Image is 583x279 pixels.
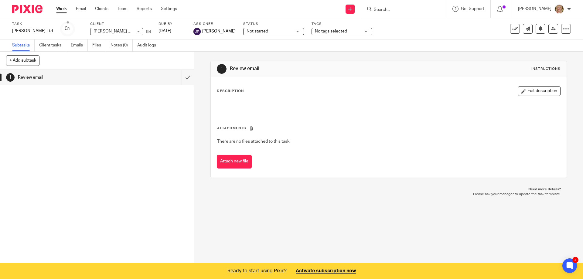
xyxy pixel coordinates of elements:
[56,6,67,12] a: Work
[161,6,177,12] a: Settings
[6,73,15,82] div: 1
[518,86,561,96] button: Edit description
[92,39,106,51] a: Files
[12,39,35,51] a: Subtasks
[18,73,123,82] h1: Review email
[193,28,201,35] img: svg%3E
[137,39,161,51] a: Audit logs
[202,28,236,34] span: [PERSON_NAME]
[312,22,372,26] label: Tags
[216,187,561,192] p: Need more details?
[65,25,71,32] div: 0
[67,27,71,31] small: /1
[95,6,108,12] a: Clients
[373,7,428,13] input: Search
[76,6,86,12] a: Email
[217,64,227,74] div: 1
[217,89,244,94] p: Description
[572,257,578,263] div: 4
[461,7,484,11] span: Get Support
[12,22,53,26] label: Task
[518,6,551,12] p: [PERSON_NAME]
[90,22,151,26] label: Client
[159,29,171,33] span: [DATE]
[247,29,268,33] span: Not started
[12,28,53,34] div: Alexandria Didio Ltd
[315,29,347,33] span: No tags selected
[12,5,43,13] img: Pixie
[531,66,561,71] div: Instructions
[118,6,128,12] a: Team
[217,139,290,144] span: There are no files attached to this task.
[6,55,39,66] button: + Add subtask
[137,6,152,12] a: Reports
[159,22,186,26] label: Due by
[217,127,246,130] span: Attachments
[94,29,134,33] span: [PERSON_NAME] Ltd
[216,192,561,197] p: Please ask your manager to update the task template.
[230,66,402,72] h1: Review email
[39,39,66,51] a: Client tasks
[71,39,88,51] a: Emails
[193,22,236,26] label: Assignee
[554,4,564,14] img: JW%20photo.JPG
[111,39,133,51] a: Notes (0)
[243,22,304,26] label: Status
[217,155,252,168] button: Attach new file
[12,28,53,34] div: [PERSON_NAME] Ltd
